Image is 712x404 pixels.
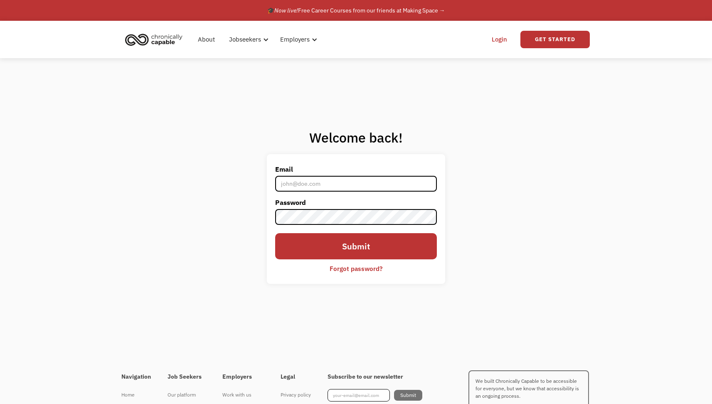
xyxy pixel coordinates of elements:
input: Submit [394,390,422,401]
img: Chronically Capable logo [123,30,185,49]
a: Our platform [168,389,206,401]
h4: Job Seekers [168,373,206,381]
form: Email Form 2 [275,163,436,276]
label: Password [275,196,436,209]
a: Login [487,26,512,53]
div: Employers [275,26,320,53]
a: Get Started [520,31,590,48]
a: Privacy policy [281,389,311,401]
label: Email [275,163,436,176]
div: 🎓 Free Career Courses from our friends at Making Space → [267,5,445,15]
div: Work with us [222,390,264,400]
div: Jobseekers [224,26,271,53]
form: Footer Newsletter [328,389,422,402]
div: Forgot password? [330,264,382,273]
a: home [123,30,189,49]
div: Jobseekers [229,34,261,44]
h4: Employers [222,373,264,381]
input: Submit [275,233,436,259]
input: your-email@email.com [328,389,390,402]
a: Home [121,389,151,401]
div: Employers [280,34,310,44]
em: Now live! [274,7,298,14]
div: Home [121,390,151,400]
input: john@doe.com [275,176,436,192]
div: Our platform [168,390,206,400]
a: About [193,26,220,53]
a: Forgot password? [323,261,389,276]
div: Privacy policy [281,390,311,400]
h4: Navigation [121,373,151,381]
a: Work with us [222,389,264,401]
h4: Subscribe to our newsletter [328,373,422,381]
h1: Welcome back! [267,129,445,146]
h4: Legal [281,373,311,381]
